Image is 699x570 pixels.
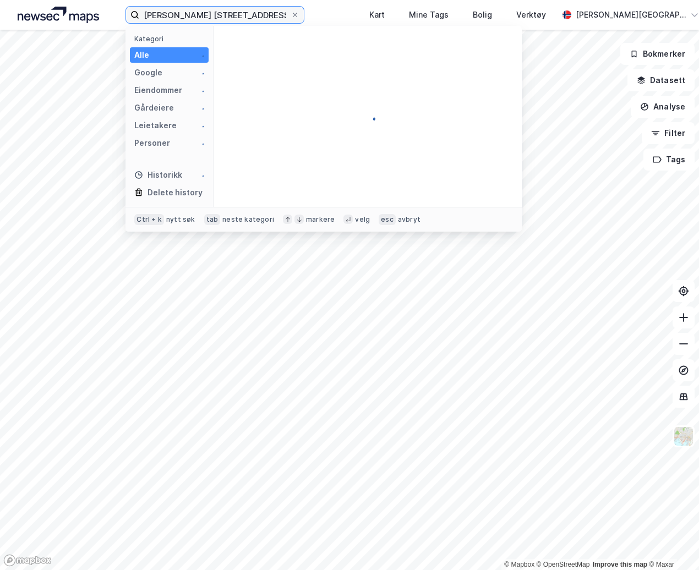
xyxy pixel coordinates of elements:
a: Mapbox [504,561,534,568]
img: spinner.a6d8c91a73a9ac5275cf975e30b51cfb.svg [195,139,204,147]
div: Verktøy [516,8,546,21]
div: Ctrl + k [134,214,164,225]
div: esc [379,214,396,225]
div: velg [355,215,370,224]
button: Analyse [631,96,695,118]
div: Delete history [148,186,203,199]
div: Alle [134,48,149,62]
a: Mapbox homepage [3,554,52,567]
div: avbryt [398,215,421,224]
div: nytt søk [166,215,195,224]
img: logo.a4113a55bc3d86da70a041830d287a7e.svg [18,7,99,23]
img: spinner.a6d8c91a73a9ac5275cf975e30b51cfb.svg [359,108,376,125]
img: spinner.a6d8c91a73a9ac5275cf975e30b51cfb.svg [195,103,204,112]
div: [PERSON_NAME][GEOGRAPHIC_DATA] [576,8,686,21]
img: spinner.a6d8c91a73a9ac5275cf975e30b51cfb.svg [195,171,204,179]
div: Kategori [134,35,209,43]
div: Kontrollprogram for chat [644,517,699,570]
div: Leietakere [134,119,177,132]
iframe: Chat Widget [644,517,699,570]
button: Tags [643,149,695,171]
button: Datasett [627,69,695,91]
div: Eiendommer [134,84,182,97]
div: Bolig [473,8,492,21]
img: Z [673,426,694,447]
div: Google [134,66,162,79]
div: Kart [369,8,385,21]
img: spinner.a6d8c91a73a9ac5275cf975e30b51cfb.svg [195,51,204,59]
button: Filter [642,122,695,144]
img: spinner.a6d8c91a73a9ac5275cf975e30b51cfb.svg [195,121,204,130]
input: Søk på adresse, matrikkel, gårdeiere, leietakere eller personer [139,7,291,23]
div: Mine Tags [409,8,449,21]
div: tab [204,214,221,225]
img: spinner.a6d8c91a73a9ac5275cf975e30b51cfb.svg [195,86,204,95]
button: Bokmerker [620,43,695,65]
a: Improve this map [593,561,647,568]
div: Personer [134,136,170,150]
img: spinner.a6d8c91a73a9ac5275cf975e30b51cfb.svg [195,68,204,77]
a: OpenStreetMap [537,561,590,568]
div: Gårdeiere [134,101,174,114]
div: markere [306,215,335,224]
div: neste kategori [222,215,274,224]
div: Historikk [134,168,182,182]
